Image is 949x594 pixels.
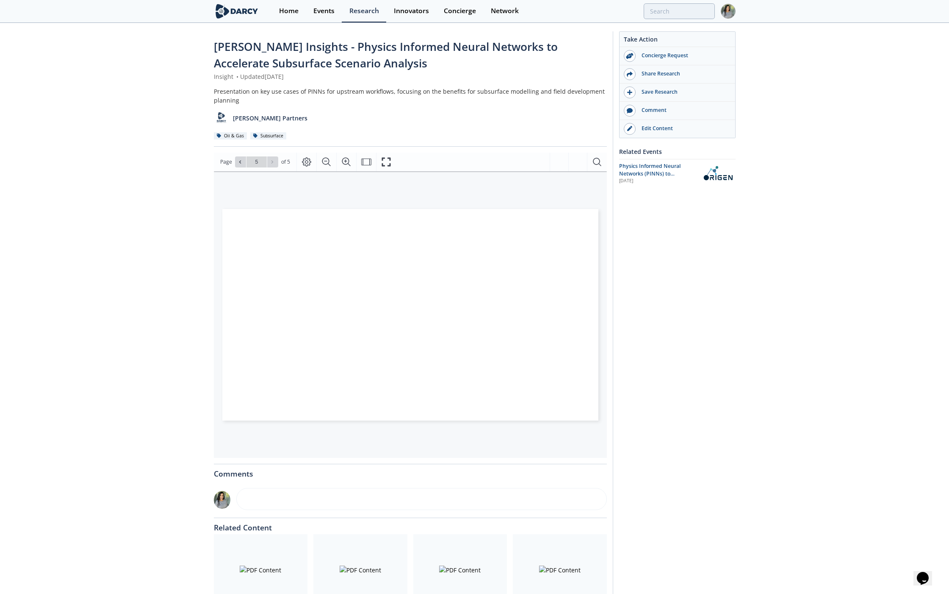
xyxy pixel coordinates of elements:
[233,114,307,123] p: [PERSON_NAME] Partners
[619,162,681,193] span: Physics Informed Neural Networks (PINNs) to Accelerate Subsurface Scenario Analysis
[636,88,730,96] div: Save Research
[250,132,287,140] div: Subsurface
[214,132,247,140] div: Oil & Gas
[349,8,379,14] div: Research
[620,120,735,138] a: Edit Content
[644,3,715,19] input: Advanced Search
[620,35,735,47] div: Take Action
[636,70,730,78] div: Share Research
[214,39,558,71] span: [PERSON_NAME] Insights - Physics Informed Neural Networks to Accelerate Subsurface Scenario Analysis
[619,162,736,185] a: Physics Informed Neural Networks (PINNs) to Accelerate Subsurface Scenario Analysis [DATE] OriGen.AI
[700,166,736,181] img: OriGen.AI
[279,8,299,14] div: Home
[214,491,231,509] img: NDCDoEg3RzqonmXKlwYA
[214,87,607,105] div: Presentation on key use cases of PINNs for upstream workflows, focusing on the benefits for subsu...
[491,8,519,14] div: Network
[619,178,694,184] div: [DATE]
[214,518,607,532] div: Related Content
[214,464,607,478] div: Comments
[394,8,429,14] div: Innovators
[636,106,730,114] div: Comment
[214,72,607,81] div: Insight Updated [DATE]
[444,8,476,14] div: Concierge
[619,144,736,159] div: Related Events
[636,52,730,59] div: Concierge Request
[721,4,736,19] img: Profile
[235,73,240,81] span: •
[913,560,941,586] iframe: chat widget
[214,4,260,19] img: logo-wide.svg
[636,125,730,132] div: Edit Content
[313,8,335,14] div: Events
